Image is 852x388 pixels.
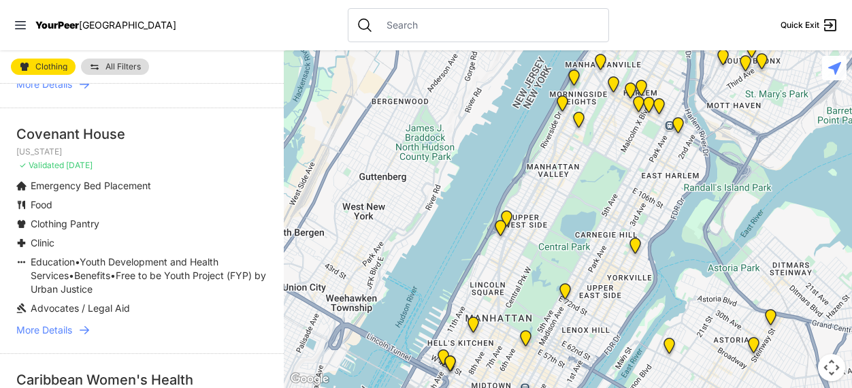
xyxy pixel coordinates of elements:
span: More Details [16,78,72,91]
a: Quick Exit [781,17,838,33]
div: The Bronx [743,42,760,63]
div: Manhattan [566,69,583,91]
p: [US_STATE] [16,146,267,157]
span: Emergency Bed Placement [31,180,151,191]
span: • [75,256,80,268]
div: Fancy Thrift Shop [661,338,678,359]
div: Manhattan [633,80,650,101]
div: The Bronx Pride Center [753,53,770,75]
div: Uptown/Harlem DYCD Youth Drop-in Center [622,82,639,104]
a: More Details [16,323,267,337]
span: Youth Development and Health Services [31,256,218,281]
span: Clothing Pantry [31,218,99,229]
span: Education [31,256,75,268]
div: Metro Baptist Church [442,355,459,377]
img: Google [287,370,332,388]
div: Avenue Church [627,238,644,259]
span: [DATE] [66,160,93,170]
div: The Cathedral Church of St. John the Divine [570,112,587,133]
span: • [110,270,116,281]
div: Harm Reduction Center [715,49,732,71]
span: Quick Exit [781,20,819,31]
span: ✓ Validated [19,160,64,170]
div: Pathways Adult Drop-In Program [498,210,515,232]
span: Clothing [35,63,67,71]
div: Covenant House [16,125,267,144]
span: All Filters [105,63,141,71]
a: YourPeer[GEOGRAPHIC_DATA] [35,21,176,29]
div: New York [435,349,452,371]
a: More Details [16,78,267,91]
div: Manhattan [557,283,574,305]
span: Free to be Youth Project (FYP) by Urban Justice [31,270,266,295]
div: Main Location [670,117,687,139]
div: East Harlem [651,98,668,120]
div: The PILLARS – Holistic Recovery Support [605,76,622,98]
span: Benefits [74,270,110,281]
span: • [69,270,74,281]
span: Food [31,199,52,210]
span: More Details [16,323,72,337]
span: Clinic [31,237,54,248]
input: Search [378,18,600,32]
div: Ford Hall [554,95,571,117]
span: [GEOGRAPHIC_DATA] [79,19,176,31]
button: Map camera controls [818,354,845,381]
a: Open this area in Google Maps (opens a new window) [287,370,332,388]
a: Clothing [11,59,76,75]
span: Advocates / Legal Aid [31,302,130,314]
div: 9th Avenue Drop-in Center [465,317,482,338]
div: Manhattan [640,97,657,118]
a: All Filters [81,59,149,75]
span: YourPeer [35,19,79,31]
